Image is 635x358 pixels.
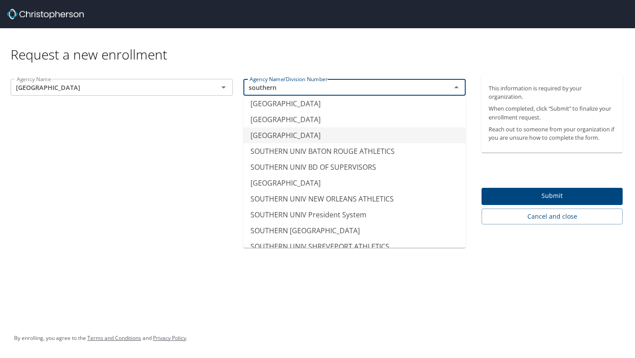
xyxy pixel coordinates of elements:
[489,104,616,121] p: When completed, click “Submit” to finalize your enrollment request.
[489,125,616,142] p: Reach out to someone from your organization if you are unsure how to complete the form.
[489,84,616,101] p: This information is required by your organization.
[217,81,230,93] button: Open
[243,175,466,191] li: [GEOGRAPHIC_DATA]
[243,223,466,239] li: SOUTHERN [GEOGRAPHIC_DATA]
[87,334,141,342] a: Terms and Conditions
[243,127,466,143] li: [GEOGRAPHIC_DATA]
[243,239,466,254] li: SOUTHERN UNIV SHREVEPORT ATHLETICS
[243,191,466,207] li: SOUTHERN UNIV NEW ORLEANS ATHLETICS
[7,9,84,19] img: cbt logo
[243,96,466,112] li: [GEOGRAPHIC_DATA]
[482,188,623,205] button: Submit
[243,159,466,175] li: SOUTHERN UNIV BD OF SUPERVISORS
[489,190,616,201] span: Submit
[14,327,187,349] div: By enrolling, you agree to the and .
[11,28,630,63] div: Request a new enrollment
[489,211,616,222] span: Cancel and close
[482,209,623,225] button: Cancel and close
[450,81,463,93] button: Close
[153,334,186,342] a: Privacy Policy
[243,143,466,159] li: SOUTHERN UNIV BATON ROUGE ATHLETICS
[243,207,466,223] li: SOUTHERN UNIV President System
[243,112,466,127] li: [GEOGRAPHIC_DATA]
